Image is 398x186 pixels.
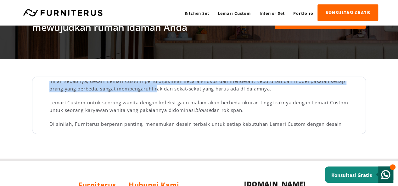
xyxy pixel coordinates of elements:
[180,5,213,22] a: Kitchen Set
[49,120,352,135] p: Di sinilah, Furniterus berperan penting, menemukan desain terbaik untuk setiap kebutuhan Lemari C...
[255,5,289,22] a: Interior Set
[325,166,393,183] a: Konsultasi Gratis
[49,77,352,92] p: Inilah sebabnya, desain Lemari Custom perlu dipikirkan secara khusus dan mendetail. Kebutuhan dan...
[289,5,317,22] a: Portfolio
[331,172,372,178] small: Konsultasi Gratis
[49,99,352,114] p: Lemari Custom untuk seorang wanita dengan koleksi gaun malam akan berbeda ukuran tinggi raknya de...
[213,5,255,22] a: Lemari Custom
[195,107,211,113] em: blouse
[317,4,378,21] a: KONSULTASI GRATIS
